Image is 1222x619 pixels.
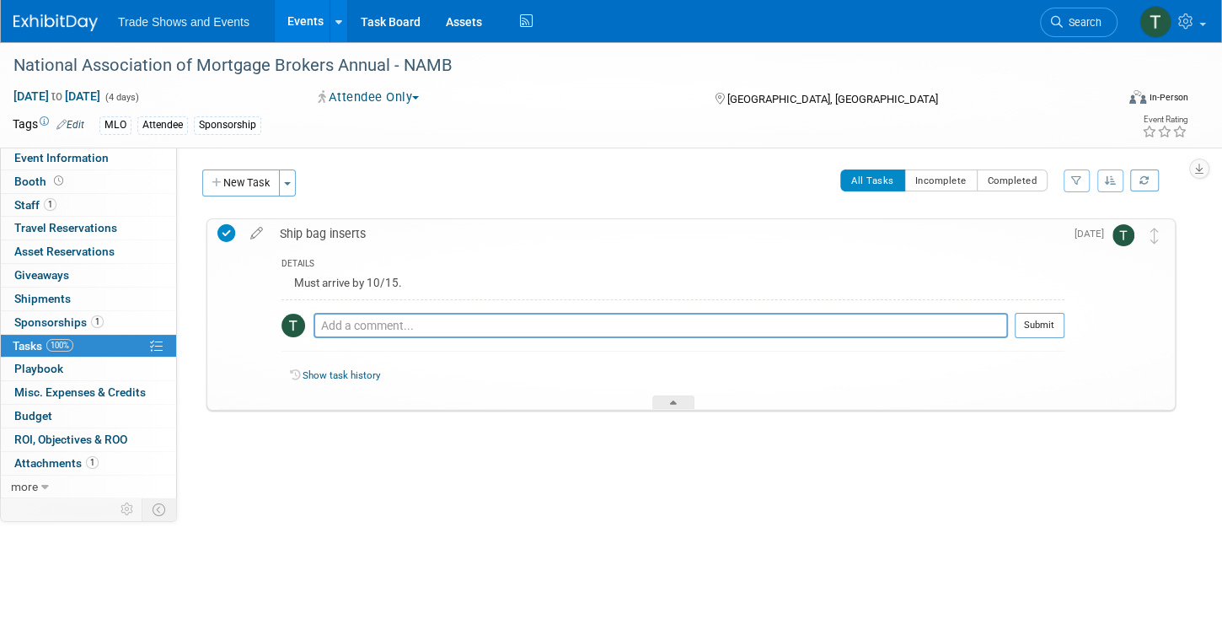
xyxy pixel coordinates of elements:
[1,194,176,217] a: Staff1
[51,175,67,187] span: Booth not reserved yet
[1015,313,1064,338] button: Submit
[44,198,56,211] span: 1
[113,498,142,520] td: Personalize Event Tab Strip
[281,272,1064,299] div: Must arrive by 10/15.
[1,335,176,358] a: Tasks100%
[840,170,905,191] button: All Tasks
[14,268,69,282] span: Giveaways
[14,409,52,423] span: Budget
[1014,88,1189,113] div: Event Format
[14,245,115,258] span: Asset Reservations
[1,264,176,287] a: Giveaways
[104,92,139,103] span: (4 days)
[14,362,63,375] span: Playbook
[14,175,67,188] span: Booth
[1150,228,1159,244] i: Move task
[14,315,104,329] span: Sponsorships
[8,51,1088,81] div: National Association of Mortgage Brokers Annual - NAMB
[118,15,249,29] span: Trade Shows and Events
[1063,16,1101,29] span: Search
[281,258,1064,272] div: DETAILS
[1112,224,1134,246] img: Tiff Wagner
[1,452,176,475] a: Attachments1
[904,170,978,191] button: Incomplete
[49,89,65,103] span: to
[1,147,176,170] a: Event Information
[56,119,84,131] a: Edit
[14,221,117,234] span: Travel Reservations
[1040,8,1117,37] a: Search
[13,89,101,104] span: [DATE] [DATE]
[13,339,73,353] span: Tasks
[86,456,99,469] span: 1
[14,385,146,399] span: Misc. Expenses & Credits
[727,93,938,105] span: [GEOGRAPHIC_DATA], [GEOGRAPHIC_DATA]
[14,433,127,446] span: ROI, Objectives & ROO
[281,314,305,337] img: Tiff Wagner
[242,226,271,241] a: edit
[977,170,1048,191] button: Completed
[14,456,99,470] span: Attachments
[137,116,188,134] div: Attendee
[1,476,176,498] a: more
[303,369,380,381] a: Show task history
[1,170,176,193] a: Booth
[1149,91,1188,104] div: In-Person
[13,14,98,31] img: ExhibitDay
[271,219,1064,248] div: Ship bag inserts
[14,151,109,164] span: Event Information
[1,428,176,451] a: ROI, Objectives & ROO
[1130,170,1159,191] a: Refresh
[1139,6,1171,38] img: Tiff Wagner
[1,405,176,428] a: Budget
[1075,228,1112,240] span: [DATE]
[142,498,177,520] td: Toggle Event Tabs
[1,240,176,263] a: Asset Reservations
[1,311,176,334] a: Sponsorships1
[91,315,104,328] span: 1
[11,480,38,493] span: more
[1,358,176,380] a: Playbook
[194,116,261,134] div: Sponsorship
[14,292,71,305] span: Shipments
[99,116,131,134] div: MLO
[13,116,84,135] td: Tags
[1129,90,1146,104] img: Format-Inperson.png
[1,217,176,240] a: Travel Reservations
[1,381,176,404] a: Misc. Expenses & Credits
[1,288,176,310] a: Shipments
[313,89,426,106] button: Attendee Only
[46,339,73,352] span: 100%
[14,198,56,212] span: Staff
[1142,116,1187,124] div: Event Rating
[202,170,280,196] button: New Task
